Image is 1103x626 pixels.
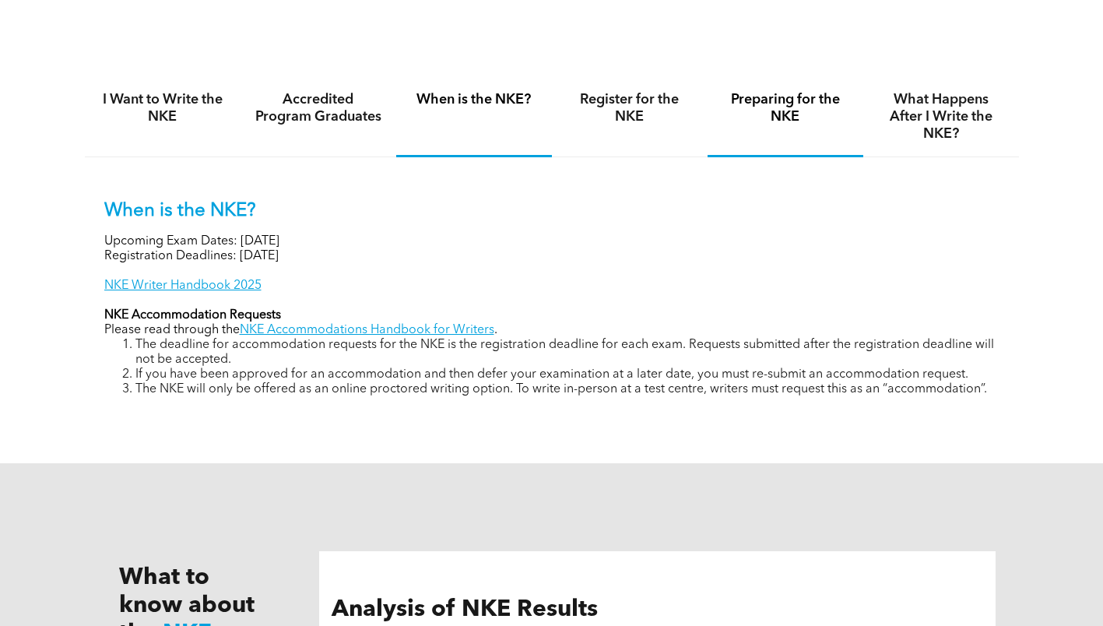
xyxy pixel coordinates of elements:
[332,598,598,621] span: Analysis of NKE Results
[566,91,694,125] h4: Register for the NKE
[410,91,538,108] h4: When is the NKE?
[104,234,999,249] p: Upcoming Exam Dates: [DATE]
[104,249,999,264] p: Registration Deadlines: [DATE]
[99,91,227,125] h4: I Want to Write the NKE
[722,91,849,125] h4: Preparing for the NKE
[104,280,262,292] a: NKE Writer Handbook 2025
[255,91,382,125] h4: Accredited Program Graduates
[135,338,999,368] li: The deadline for accommodation requests for the NKE is the registration deadline for each exam. R...
[104,323,999,338] p: Please read through the .
[135,368,999,382] li: If you have been approved for an accommodation and then defer your examination at a later date, y...
[877,91,1005,142] h4: What Happens After I Write the NKE?
[135,382,999,397] li: The NKE will only be offered as an online proctored writing option. To write in-person at a test ...
[240,324,494,336] a: NKE Accommodations Handbook for Writers
[104,309,281,322] strong: NKE Accommodation Requests
[104,200,999,223] p: When is the NKE?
